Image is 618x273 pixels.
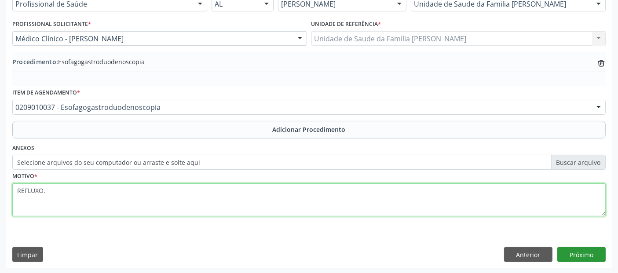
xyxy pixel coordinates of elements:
span: 0209010037 - Esofagogastroduodenoscopia [15,103,588,112]
span: Adicionar Procedimento [273,125,346,134]
label: Anexos [12,142,34,155]
button: Adicionar Procedimento [12,121,606,138]
label: Item de agendamento [12,86,80,100]
label: Motivo [12,170,37,183]
span: Esofagogastroduodenoscopia [12,57,145,66]
span: Procedimento: [12,58,58,66]
button: Anterior [504,247,552,262]
button: Limpar [12,247,43,262]
button: Próximo [557,247,606,262]
label: Profissional Solicitante [12,18,91,31]
span: Médico Clínico - [PERSON_NAME] [15,34,289,43]
label: Unidade de referência [311,18,381,31]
